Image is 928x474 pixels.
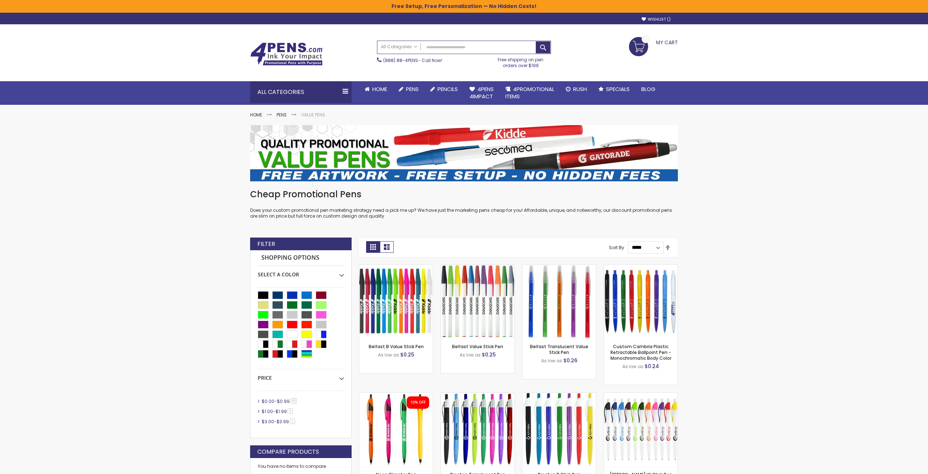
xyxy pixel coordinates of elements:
span: Rush [573,85,587,93]
img: Belfast B Value Stick Pen [359,265,433,338]
img: Value Pens [250,125,678,181]
img: Preston Translucent Pen [441,393,514,466]
a: Preston B Click Pen [522,392,596,399]
a: Specials [593,81,635,97]
a: Belfast Translucent Value Stick Pen [530,343,588,355]
a: Pens [393,81,424,97]
span: 4Pens 4impact [469,85,494,100]
span: As low as [460,352,481,358]
strong: Grid [366,241,380,253]
strong: Compare Products [257,448,319,456]
a: Belfast Value Stick Pen [452,343,503,350]
span: $1.00 [262,408,273,415]
div: Free shipping on pen orders over $199 [490,54,551,69]
span: $1.99 [275,408,287,415]
span: $3.00 [262,419,274,425]
div: Does your custom promotional pen marketing strategy need a pick me up? We have just the marketing... [250,189,678,219]
span: $0.25 [400,351,414,358]
span: As low as [622,363,643,370]
span: Home [372,85,387,93]
span: - Call Now! [383,57,442,63]
h1: Cheap Promotional Pens [250,189,678,200]
label: Sort By [609,244,624,250]
a: Neon Slimster Pen [359,392,433,399]
a: Rush [560,81,593,97]
span: $0.26 [563,357,577,364]
a: Blog [635,81,661,97]
span: Pens [406,85,419,93]
a: Pencils [424,81,464,97]
a: All Categories [377,41,421,53]
a: $1.00-$1.999 [260,408,295,415]
span: All Categories [381,44,417,50]
span: 9 [287,408,293,414]
span: $0.00 [262,398,274,404]
a: Custom Cambria Plastic Retractable Ballpoint Pen - Monochromatic Body Color [604,264,678,271]
a: Belfast Translucent Value Stick Pen [522,264,596,271]
span: Blog [641,85,655,93]
img: Custom Cambria Plastic Retractable Ballpoint Pen - Monochromatic Body Color [604,265,678,338]
span: 1 [290,419,295,424]
div: Price [258,369,344,382]
a: (888) 88-4PENS [383,57,418,63]
a: Wishlist [642,17,671,22]
span: $0.99 [277,398,290,404]
span: Specials [606,85,630,93]
div: 10% OFF [410,400,426,405]
img: 4Pens Custom Pens and Promotional Products [250,42,323,66]
strong: Value Pens [301,112,325,118]
a: $3.00-$3.991 [260,419,298,425]
span: $0.24 [645,363,659,370]
strong: Shopping Options [258,250,344,266]
a: Custom Cambria Plastic Retractable Ballpoint Pen - Monochromatic Body Color [610,343,671,361]
span: As low as [378,352,399,358]
span: 48 [290,398,297,404]
a: Belfast B Value Stick Pen [359,264,433,271]
a: 4PROMOTIONALITEMS [500,81,560,105]
img: Belfast Translucent Value Stick Pen [522,265,596,338]
strong: Filter [257,240,275,248]
a: Preston W Click Pen [604,392,678,399]
span: $3.99 [277,419,289,425]
span: As low as [541,358,562,364]
a: Belfast B Value Stick Pen [369,343,424,350]
a: Preston Translucent Pen [441,392,514,399]
img: Belfast Value Stick Pen [441,265,514,338]
a: Home [359,81,393,97]
img: Preston W Click Pen [604,393,678,466]
img: Neon Slimster Pen [359,393,433,466]
a: Belfast Value Stick Pen [441,264,514,271]
a: Pens [277,112,287,118]
div: Select A Color [258,266,344,278]
span: Pencils [438,85,458,93]
span: 4PROMOTIONAL ITEMS [505,85,554,100]
a: 4Pens4impact [464,81,500,105]
div: All Categories [250,81,352,103]
img: Preston B Click Pen [522,393,596,466]
span: $0.25 [482,351,496,358]
a: Home [250,112,262,118]
a: $0.00-$0.9948 [260,398,299,404]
